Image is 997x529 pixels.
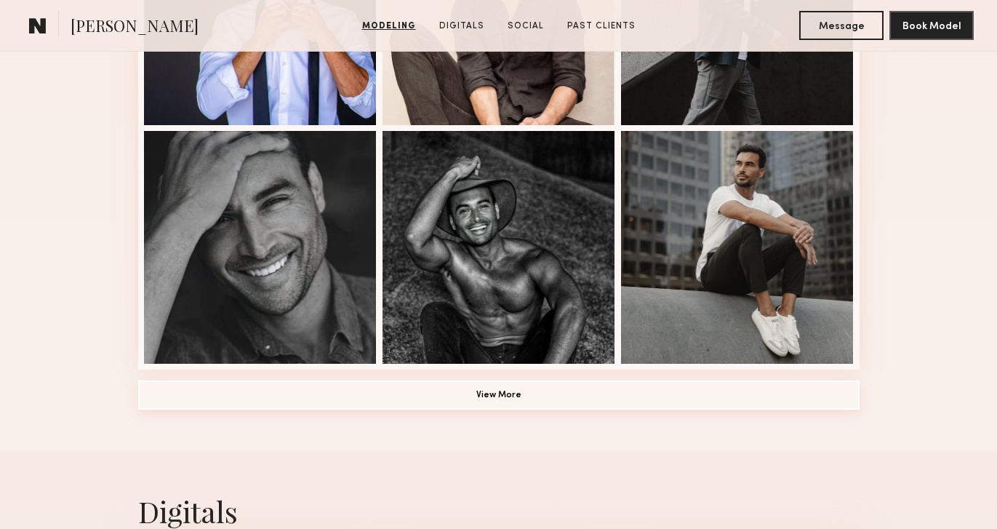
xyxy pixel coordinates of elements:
[71,15,199,40] span: [PERSON_NAME]
[138,381,860,410] button: View More
[356,20,422,33] a: Modeling
[561,20,641,33] a: Past Clients
[799,11,884,40] button: Message
[889,19,974,31] a: Book Model
[889,11,974,40] button: Book Model
[502,20,550,33] a: Social
[433,20,490,33] a: Digitals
